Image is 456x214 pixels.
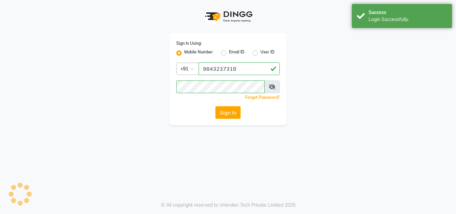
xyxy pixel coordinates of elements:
a: Forgot Password? [245,95,280,100]
input: Username [176,80,265,93]
label: Email ID [229,49,244,57]
label: Sign In Using: [176,40,202,46]
img: logo1.svg [201,7,255,26]
div: Login Successfully. [369,16,447,23]
button: Sign In [215,106,241,119]
label: User ID [260,49,274,57]
label: Mobile Number [184,49,213,57]
div: Success [369,9,447,16]
input: Username [199,62,280,75]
